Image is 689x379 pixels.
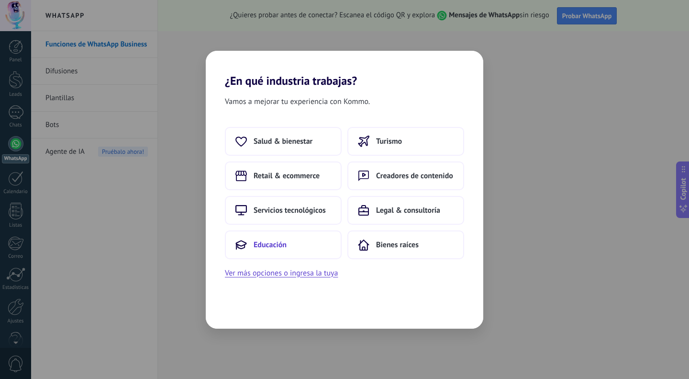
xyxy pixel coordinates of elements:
[254,240,287,250] span: Educación
[376,206,440,215] span: Legal & consultoría
[254,137,312,146] span: Salud & bienestar
[376,137,402,146] span: Turismo
[225,127,342,156] button: Salud & bienestar
[225,95,370,108] span: Vamos a mejorar tu experiencia con Kommo.
[254,206,326,215] span: Servicios tecnológicos
[347,230,464,259] button: Bienes raíces
[376,240,419,250] span: Bienes raíces
[347,161,464,190] button: Creadores de contenido
[347,196,464,225] button: Legal & consultoría
[225,161,342,190] button: Retail & ecommerce
[254,171,320,181] span: Retail & ecommerce
[376,171,453,181] span: Creadores de contenido
[225,196,342,225] button: Servicios tecnológicos
[347,127,464,156] button: Turismo
[225,267,338,279] button: Ver más opciones o ingresa la tuya
[206,51,483,88] h2: ¿En qué industria trabajas?
[225,230,342,259] button: Educación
